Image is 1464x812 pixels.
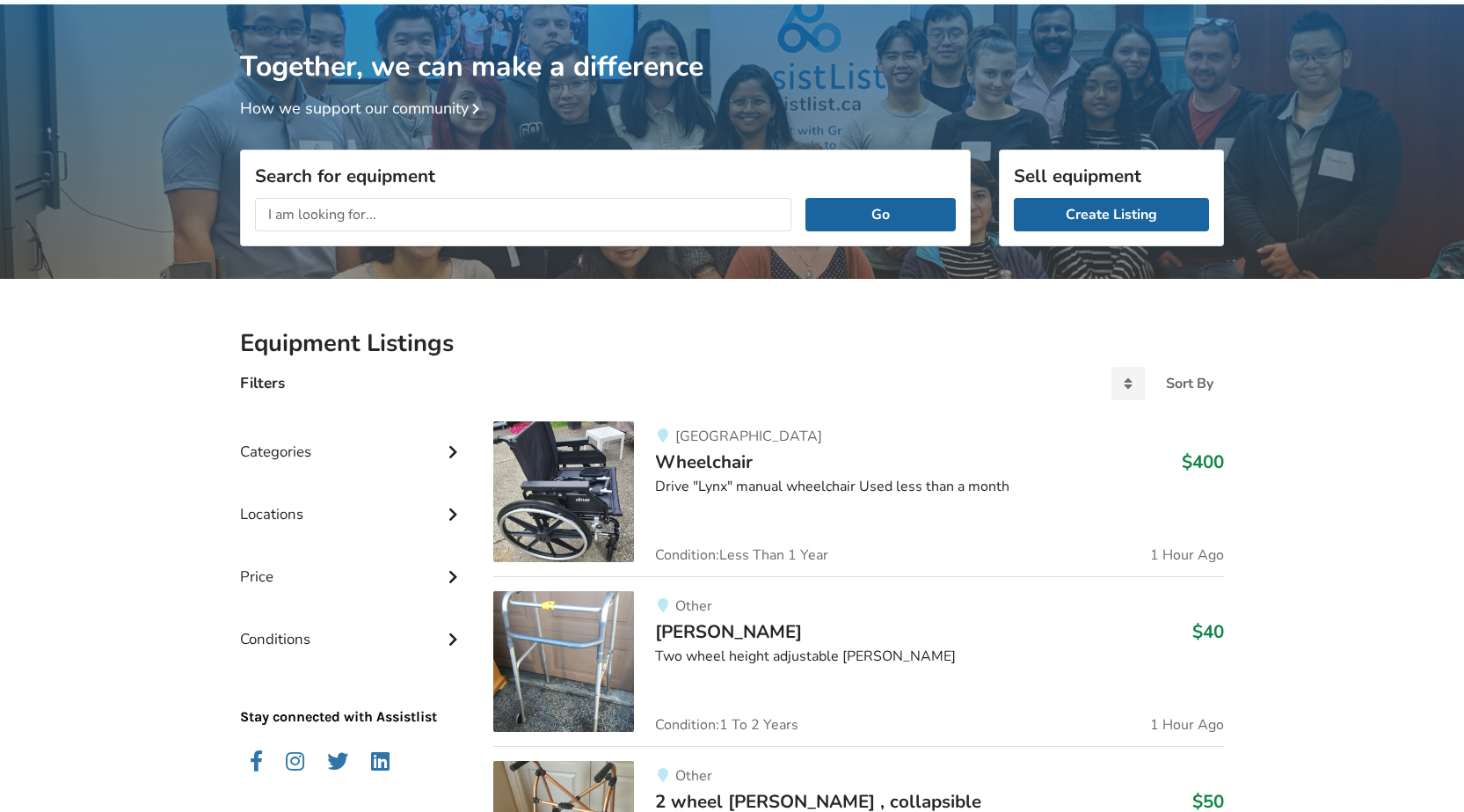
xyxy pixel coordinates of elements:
a: mobility-walkerOther[PERSON_NAME]$40Two wheel height adjustable [PERSON_NAME]Condition:1 To 2 Yea... [493,576,1224,746]
span: Condition: 1 To 2 Years [655,718,798,732]
img: mobility-walker [493,591,634,732]
h3: $400 [1182,450,1224,473]
h4: Filters [240,373,285,393]
span: Condition: Less Than 1 Year [655,548,828,562]
a: mobility-wheelchair [GEOGRAPHIC_DATA]Wheelchair$400Drive "Lynx" manual wheelchair Used less than ... [493,421,1224,576]
a: Create Listing [1014,198,1209,231]
p: Stay connected with Assistlist [240,658,465,728]
span: 1 Hour Ago [1150,548,1224,562]
h3: $40 [1192,620,1224,643]
div: Categories [240,407,465,470]
img: mobility-wheelchair [493,421,634,562]
h1: Together, we can make a difference [240,4,1224,84]
h2: Equipment Listings [240,328,1224,359]
input: I am looking for... [255,198,791,231]
span: Wheelchair [655,450,753,474]
span: 1 Hour Ago [1150,718,1224,732]
span: [GEOGRAPHIC_DATA] [675,427,822,446]
a: How we support our community [240,98,486,119]
div: Sort By [1166,377,1213,391]
div: Conditions [240,595,465,657]
button: Go [805,198,956,231]
div: Price [240,532,465,595]
div: Two wheel height adjustable [PERSON_NAME] [655,647,1224,667]
div: Locations [240,470,465,532]
h3: Sell equipment [1014,165,1209,187]
h3: Search for equipment [255,165,956,187]
span: Other [675,596,712,616]
div: Drive "Lynx" manual wheelchair Used less than a month [655,477,1224,497]
span: [PERSON_NAME] [655,619,802,644]
span: Other [675,766,712,786]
